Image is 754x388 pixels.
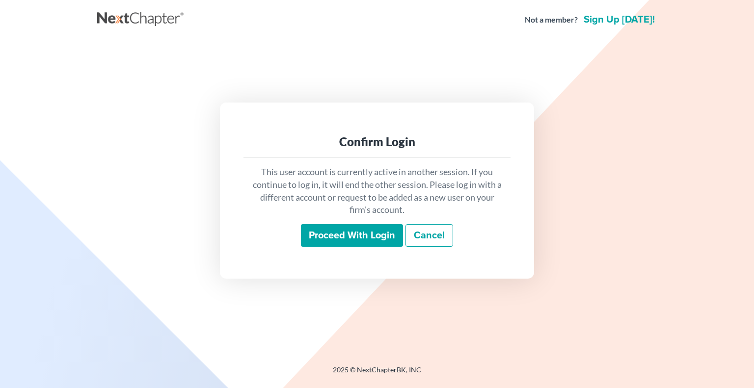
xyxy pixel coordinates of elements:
[97,365,657,383] div: 2025 © NextChapterBK, INC
[582,15,657,25] a: Sign up [DATE]!
[251,166,503,216] p: This user account is currently active in another session. If you continue to log in, it will end ...
[251,134,503,150] div: Confirm Login
[301,224,403,247] input: Proceed with login
[525,14,578,26] strong: Not a member?
[405,224,453,247] a: Cancel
